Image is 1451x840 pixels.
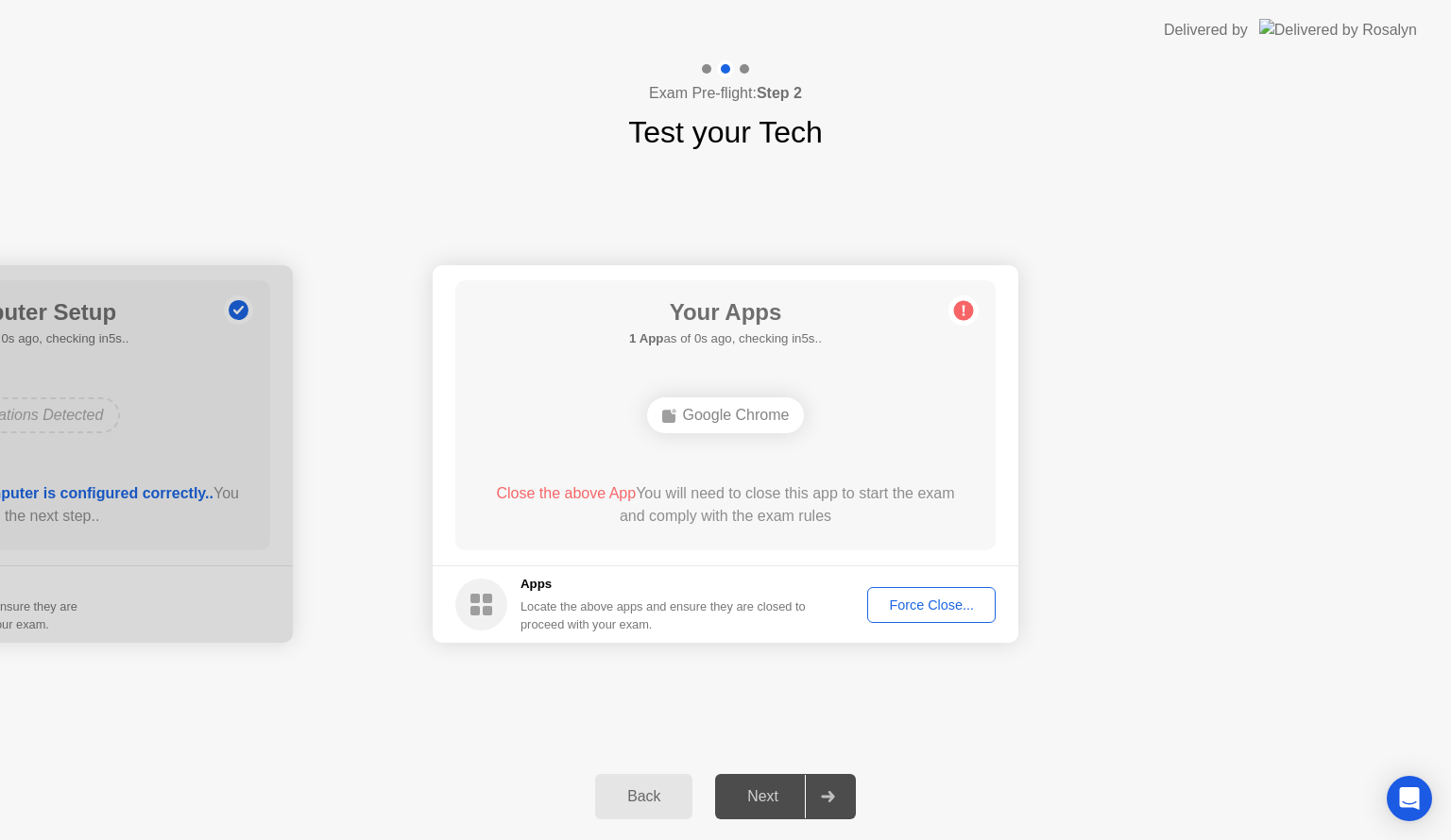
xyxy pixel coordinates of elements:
[595,774,692,819] button: Back
[649,82,802,105] h4: Exam Pre-flight:
[483,482,969,528] div: You will need to close this app to start the exam and comply with the exam rules
[1259,19,1417,41] img: Delivered by Rosalyn
[629,329,822,348] h5: as of 0s ago, checking in5s..
[867,587,996,623] button: Force Close...
[715,774,856,819] button: Next
[647,397,805,433] div: Google Chrome
[874,597,989,613] div: Force Close...
[629,295,822,329] h1: Your Apps
[601,788,687,805] div: Back
[757,85,802,101] b: Step 2
[629,331,663,345] b: 1 App
[521,597,807,633] div: Locate the above apps and ensure they are closed to proceed with your exam.
[1387,776,1432,821] div: Open Intercom Messenger
[1164,19,1248,42] div: Delivered by
[628,109,823,155] h1: Test your Tech
[496,485,636,501] span: Close the above App
[521,575,807,594] h5: Apps
[721,788,805,805] div: Next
